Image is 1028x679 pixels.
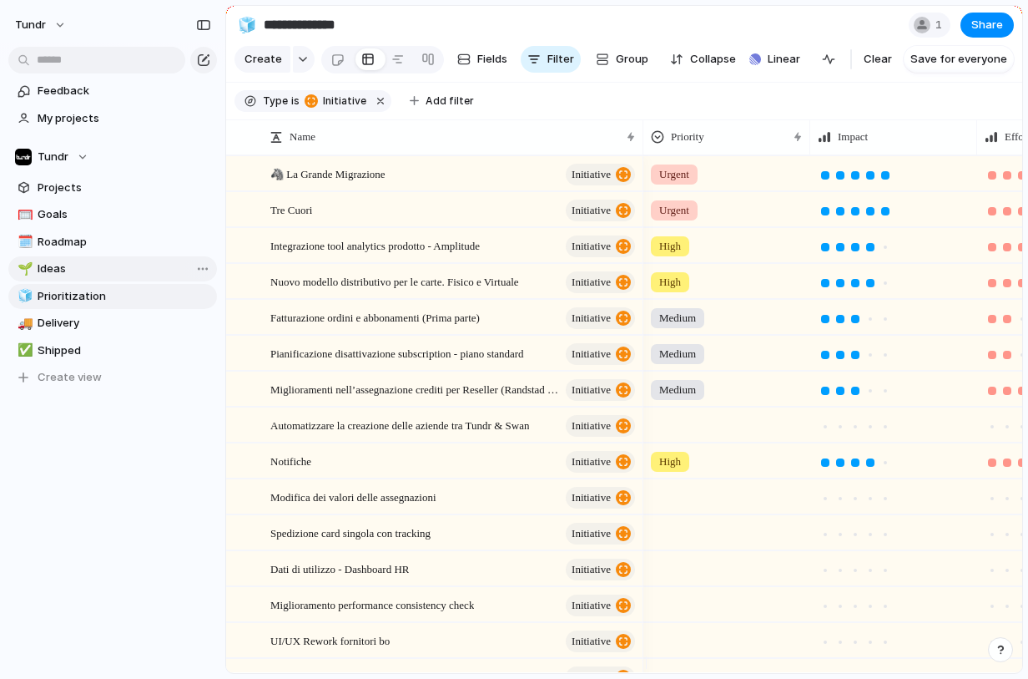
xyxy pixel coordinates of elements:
span: Create view [38,369,102,386]
button: 🧊 [234,12,260,38]
a: 🌱Ideas [8,256,217,281]
span: Roadmap [38,234,211,251]
span: is [291,94,300,109]
button: initiative [301,92,370,110]
span: Delivery [38,315,211,332]
button: Filter [521,46,581,73]
span: initiative [572,235,611,258]
span: Create [244,51,282,68]
span: High [659,274,681,291]
button: initiative [566,631,635,652]
span: initiative [572,378,611,402]
span: initiative [572,342,611,366]
span: Urgent [659,166,689,183]
span: Collapse [690,51,736,68]
button: 🥅 [15,206,32,223]
div: 🌱 [18,260,29,279]
span: Filter [547,51,574,68]
span: initiative [572,450,611,474]
div: 🚚 [18,314,29,333]
span: Type [263,94,288,109]
span: Tundr [38,149,68,165]
button: Group [587,46,657,73]
span: High [659,454,681,470]
span: initiative [318,94,366,109]
div: 🗓️Roadmap [8,230,217,255]
span: Medium [659,346,696,362]
a: 🚚Delivery [8,311,217,336]
button: Share [960,13,1014,38]
span: Priority [671,129,704,145]
button: initiative [566,559,635,580]
button: 🗓️ [15,234,32,251]
span: 🦓 La Grande Migrazione [270,164,385,183]
span: Dati di utilizzo - Dashboard HR [270,559,409,578]
div: 🧊 [238,13,256,36]
button: initiative [566,595,635,616]
span: Fields [477,51,507,68]
span: initiative [572,163,611,186]
span: Feedback [38,83,211,99]
button: ✅ [15,342,32,359]
button: initiative [566,415,635,437]
button: initiative [566,487,635,509]
span: initiative [572,414,611,438]
span: Ideas [38,261,211,277]
span: initiative [572,199,611,222]
span: Add filter [426,94,474,109]
button: is [288,92,303,110]
span: Prioritization [38,288,211,305]
span: Projects [38,180,211,196]
button: initiative [566,451,635,473]
button: initiative [566,307,635,329]
span: Medium [659,310,696,327]
button: Fields [451,46,514,73]
span: Automatizzare la creazione delle aziende tra Tundr & Swan [270,415,529,434]
span: Spedizione card singola con tracking [270,523,431,542]
button: Linear [743,47,807,72]
a: Projects [8,175,217,200]
span: Miglioramento performance consistency check [270,595,474,614]
span: initiative [572,630,611,653]
a: 🥅Goals [8,202,217,227]
span: Medium [659,382,696,398]
button: Save for everyone [904,46,1014,73]
span: initiative [572,594,611,617]
span: initiative [572,307,611,330]
span: My projects [38,110,211,127]
div: ✅ [18,341,29,360]
span: Name [290,129,315,145]
button: 🧊 [15,288,32,305]
span: initiative [572,522,611,545]
span: Impact [838,129,868,145]
div: 🧊Prioritization [8,284,217,309]
span: High [659,238,681,255]
span: Urgent [659,202,689,219]
button: 🌱 [15,261,32,277]
span: Nuovo modello distributivo per le carte. Fisico e Virtuale [270,271,519,291]
span: Share [971,17,1003,33]
a: ✅Shipped [8,338,217,363]
button: initiative [566,379,635,401]
button: Collapse [663,46,743,73]
button: Clear [857,46,899,73]
span: Shipped [38,342,211,359]
div: 🧊 [18,286,29,306]
span: initiative [572,486,611,509]
span: Linear [768,51,800,68]
button: Create [234,46,290,73]
a: Feedback [8,79,217,104]
button: initiative [566,200,635,221]
span: 1 [935,17,947,33]
button: Tundr [8,12,75,38]
span: Miglioramenti nell’assegnazione crediti per Reseller (Randstad + 3Cuori) [270,379,561,398]
span: Modifica dei valori delle assegnazioni [270,487,436,506]
span: Fatturazione ordini e abbonamenti (Prima parte) [270,307,480,327]
span: UI/UX Rework fornitori bo [270,631,390,650]
span: Notifiche [270,451,311,470]
span: Pianificazione disattivazione subscription - piano standard [270,343,524,362]
button: initiative [566,164,635,185]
